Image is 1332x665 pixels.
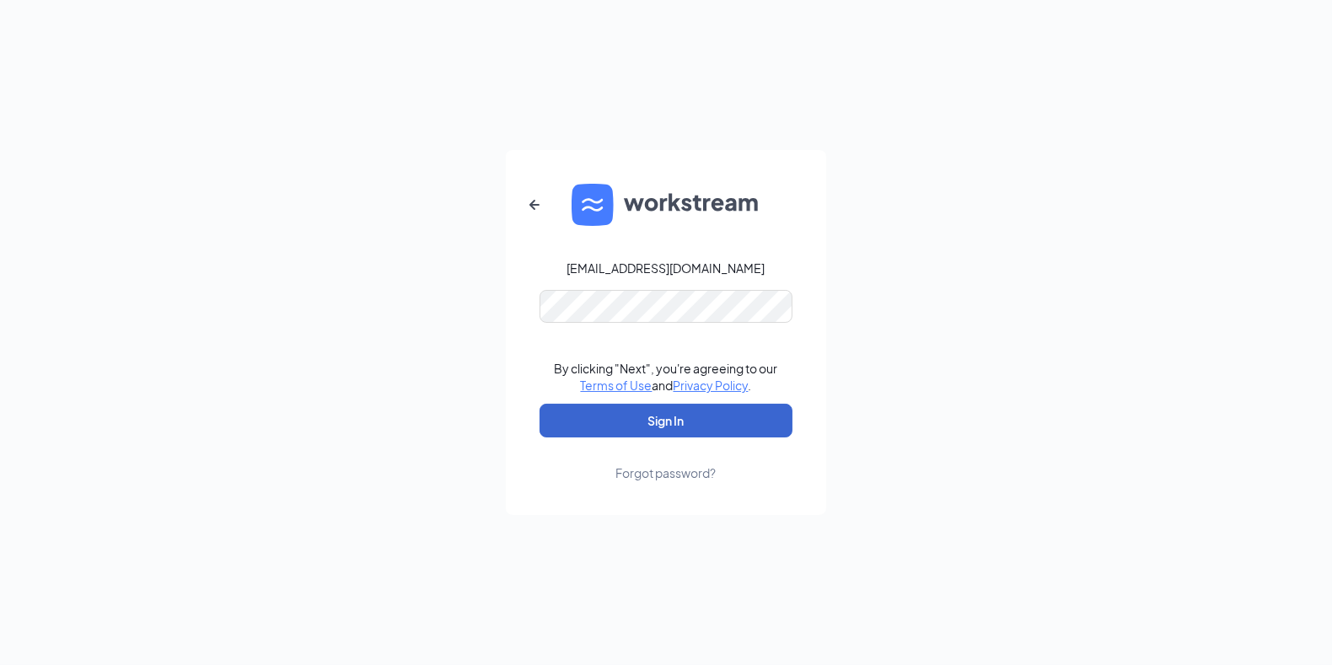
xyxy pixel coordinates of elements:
[567,260,765,276] div: [EMAIL_ADDRESS][DOMAIN_NAME]
[524,195,545,215] svg: ArrowLeftNew
[581,378,653,393] a: Terms of Use
[555,360,778,394] div: By clicking "Next", you're agreeing to our and .
[616,464,717,481] div: Forgot password?
[514,185,555,225] button: ArrowLeftNew
[616,437,717,481] a: Forgot password?
[540,404,792,437] button: Sign In
[674,378,749,393] a: Privacy Policy
[572,184,760,226] img: WS logo and Workstream text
